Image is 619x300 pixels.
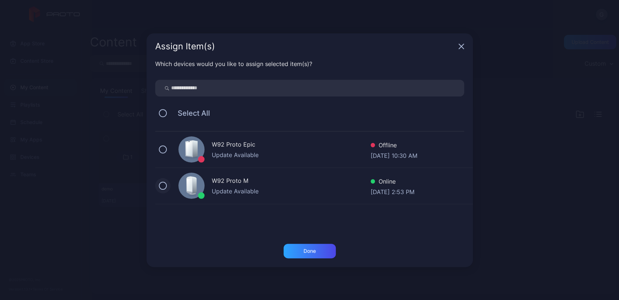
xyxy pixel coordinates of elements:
[371,188,414,195] div: [DATE] 2:53 PM
[155,42,455,51] div: Assign Item(s)
[212,151,371,159] div: Update Available
[371,177,414,188] div: Online
[371,141,417,151] div: Offline
[304,248,316,254] div: Done
[212,140,371,151] div: W92 Proto Epic
[371,151,417,159] div: [DATE] 10:30 AM
[284,244,336,258] button: Done
[170,109,210,118] span: Select All
[212,187,371,196] div: Update Available
[155,59,464,68] div: Which devices would you like to assign selected item(s)?
[212,176,371,187] div: W92 Proto M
